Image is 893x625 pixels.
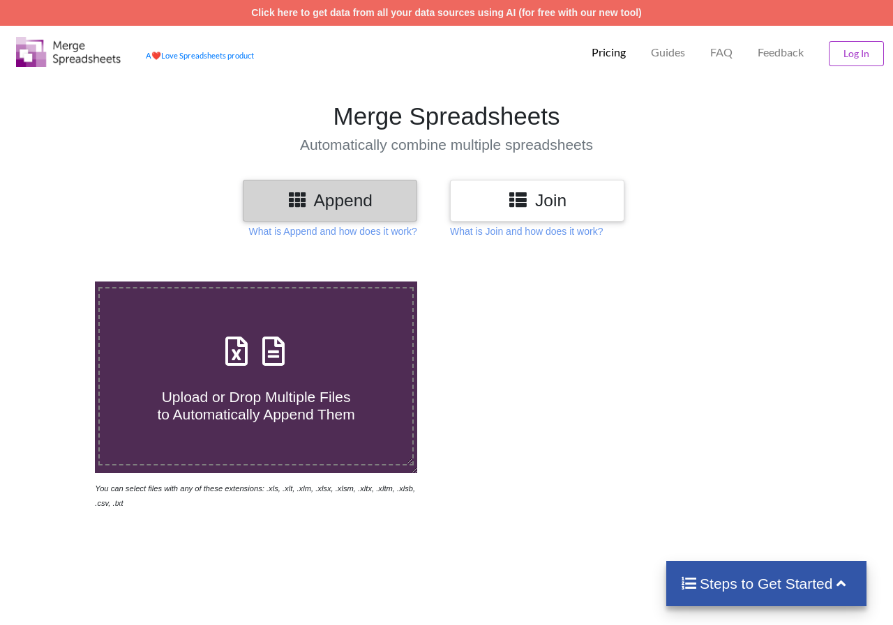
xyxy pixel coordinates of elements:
h3: Append [253,190,407,210]
span: heart [151,51,161,60]
h3: Join [460,190,614,210]
p: Pricing [592,45,626,60]
h4: Steps to Get Started [680,575,853,592]
button: Log In [829,41,884,66]
p: FAQ [710,45,733,60]
a: Click here to get data from all your data sources using AI (for free with our new tool) [251,7,642,18]
p: Guides [651,45,685,60]
img: Logo.png [16,37,121,67]
p: What is Append and how does it work? [249,224,417,238]
i: You can select files with any of these extensions: .xls, .xlt, .xlm, .xlsx, .xlsm, .xltx, .xltm, ... [95,484,415,507]
span: Upload or Drop Multiple Files to Automatically Append Them [157,389,354,422]
a: AheartLove Spreadsheets product [146,51,254,60]
p: What is Join and how does it work? [450,224,603,238]
span: Feedback [758,47,804,58]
